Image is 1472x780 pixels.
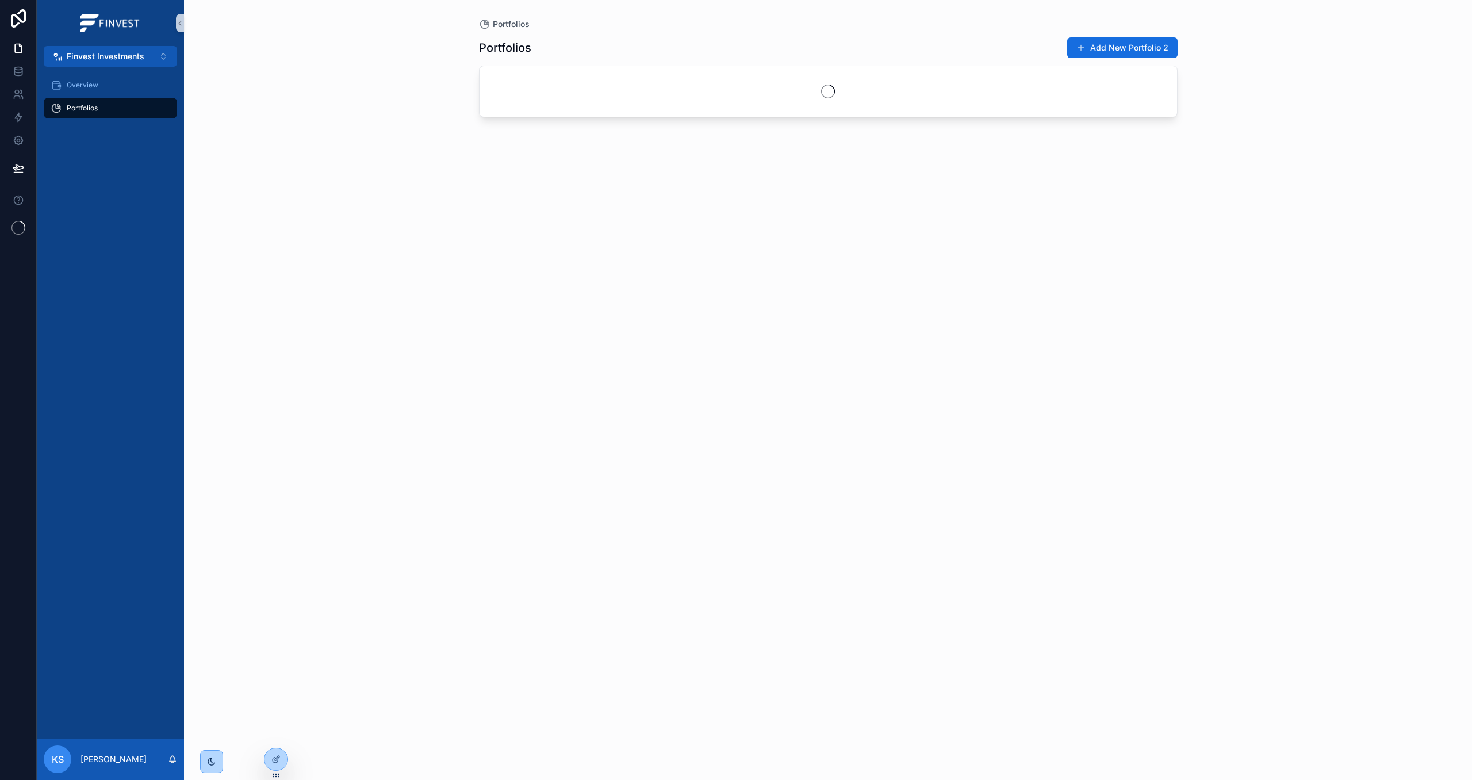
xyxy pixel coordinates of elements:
span: KS [52,752,64,766]
span: Finvest Investments [67,51,144,62]
a: Portfolios [479,18,530,30]
a: Portfolios [44,98,177,118]
a: Overview [44,75,177,95]
span: Portfolios [67,104,98,113]
span: Overview [67,81,98,90]
button: Select Button [44,46,177,67]
h1: Portfolios [479,40,531,56]
span: Portfolios [493,18,530,30]
img: App logo [80,14,141,32]
p: [PERSON_NAME] [80,754,147,765]
button: Add New Portfolio 2 [1067,37,1178,58]
div: scrollable content [37,67,184,133]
